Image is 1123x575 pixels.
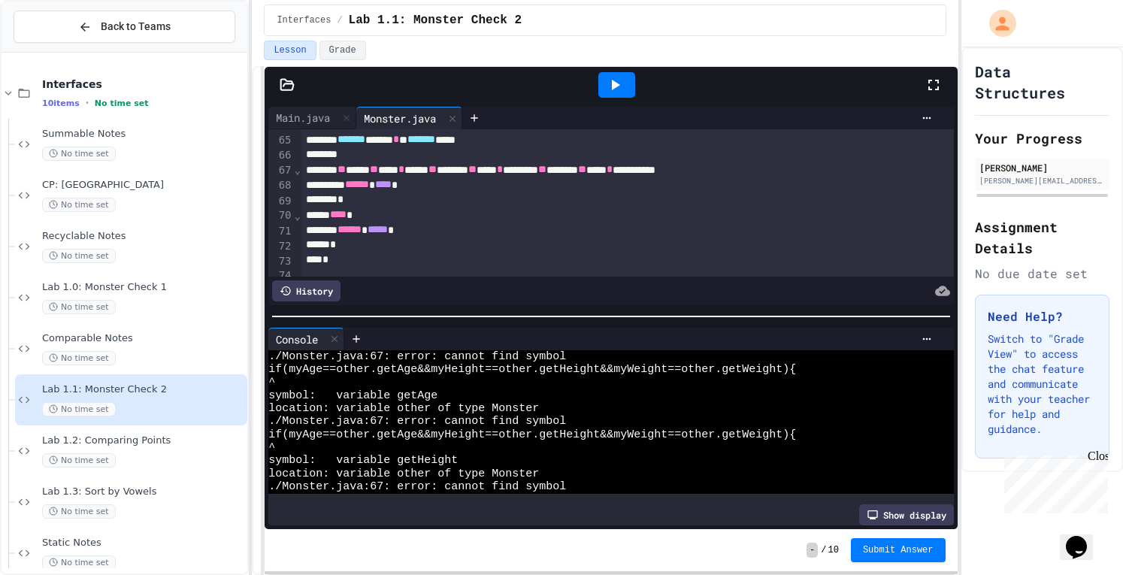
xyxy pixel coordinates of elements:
h1: Data Structures [975,61,1109,103]
div: Show display [859,504,954,525]
div: Monster.java [356,110,443,126]
div: 70 [268,208,293,223]
div: History [272,280,341,301]
div: 65 [268,133,293,148]
span: Lab 1.0: Monster Check 1 [42,281,244,294]
button: Back to Teams [14,11,235,43]
span: if(myAge==other.getAge&&myHeight==other.getHeight&&myWeight==other.getWeight){ [268,428,796,441]
span: Fold line [294,164,301,176]
span: Fold line [294,210,301,222]
span: Static Notes [42,537,244,549]
div: 69 [268,194,293,209]
div: [PERSON_NAME] [979,161,1105,174]
span: if(myAge==other.getAge&&myHeight==other.getHeight&&myWeight==other.getWeight){ [268,363,796,376]
span: No time set [42,147,116,161]
span: No time set [95,98,149,108]
span: location: variable other of type Monster [268,402,539,415]
span: CP: [GEOGRAPHIC_DATA] [42,179,244,192]
span: Interfaces [42,77,244,91]
span: - [807,543,818,558]
h2: Your Progress [975,128,1109,149]
span: Interfaces [277,14,331,26]
div: 74 [268,268,293,283]
span: / [337,14,342,26]
div: Console [268,328,344,350]
span: symbol: variable getHeight [268,454,458,467]
button: Grade [319,41,366,60]
span: ./Monster.java:67: error: cannot find symbol [268,350,566,363]
span: No time set [42,300,116,314]
div: My Account [973,6,1020,41]
span: 10 items [42,98,80,108]
button: Lesson [264,41,316,60]
span: / [821,544,826,556]
div: 72 [268,239,293,254]
div: 66 [268,148,293,163]
div: Console [268,331,325,347]
span: Summable Notes [42,128,244,141]
h3: Need Help? [988,307,1097,325]
span: Lab 1.2: Comparing Points [42,434,244,447]
span: ^ [268,441,275,454]
span: No time set [42,555,116,570]
iframe: chat widget [1060,515,1108,560]
span: No time set [42,351,116,365]
button: Submit Answer [851,538,946,562]
div: Main.java [268,110,338,126]
span: Lab 1.1: Monster Check 2 [42,383,244,396]
span: Recyclable Notes [42,230,244,243]
span: No time set [42,504,116,519]
span: No time set [42,249,116,263]
span: Back to Teams [101,19,171,35]
span: ./Monster.java:67: error: cannot find symbol [268,415,566,428]
div: 73 [268,254,293,269]
span: ./Monster.java:67: error: cannot find symbol [268,480,566,493]
div: 68 [268,178,293,193]
p: Switch to "Grade View" to access the chat feature and communicate with your teacher for help and ... [988,331,1097,437]
span: No time set [42,453,116,468]
h2: Assignment Details [975,216,1109,259]
span: Submit Answer [863,544,934,556]
div: No due date set [975,265,1109,283]
div: Main.java [268,107,356,129]
div: 67 [268,163,293,178]
span: Lab 1.3: Sort by Vowels [42,486,244,498]
div: Monster.java [356,107,462,129]
span: No time set [42,198,116,212]
span: symbol: variable getAge [268,389,437,402]
span: No time set [42,402,116,416]
span: 10 [828,544,839,556]
div: Chat with us now!Close [6,6,104,95]
span: Comparable Notes [42,332,244,345]
span: • [86,97,89,109]
span: location: variable other of type Monster [268,468,539,480]
iframe: chat widget [998,449,1108,513]
div: 71 [268,224,293,239]
span: Lab 1.1: Monster Check 2 [349,11,522,29]
span: ^ [268,376,275,389]
div: [PERSON_NAME][EMAIL_ADDRESS][DOMAIN_NAME] [979,175,1105,186]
